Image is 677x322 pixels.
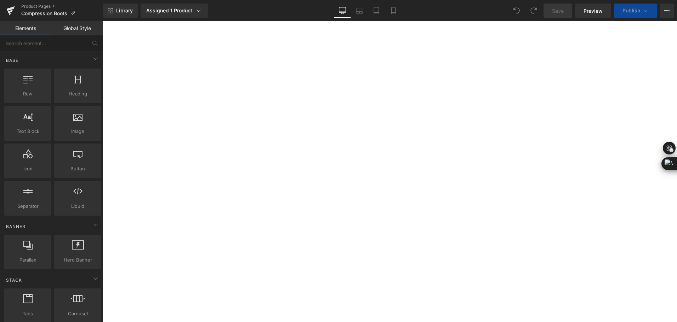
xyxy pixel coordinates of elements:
span: Separator [6,203,49,210]
span: Button [56,165,99,172]
button: Redo [527,4,541,18]
span: Stack [5,277,23,283]
span: Parallax [6,256,49,264]
a: Laptop [351,4,368,18]
span: Image [56,128,99,135]
span: Base [5,57,19,64]
span: Compression Boots [21,11,67,16]
span: Publish [622,8,640,13]
span: Preview [584,7,603,14]
a: Mobile [385,4,402,18]
button: More [660,4,674,18]
button: Undo [510,4,524,18]
span: Text Block [6,128,49,135]
a: Global Style [51,21,103,35]
span: Row [6,90,49,98]
span: Tabs [6,310,49,317]
span: Save [552,7,564,14]
button: Publish [614,4,657,18]
a: Preview [575,4,611,18]
span: Carousel [56,310,99,317]
a: Tablet [368,4,385,18]
a: Desktop [334,4,351,18]
span: Hero Banner [56,256,99,264]
div: Assigned 1 Product [146,7,202,14]
a: Product Pages [21,4,103,9]
a: New Library [103,4,138,18]
span: Heading [56,90,99,98]
span: Icon [6,165,49,172]
span: Liquid [56,203,99,210]
span: Banner [5,223,26,230]
span: Library [116,7,133,14]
